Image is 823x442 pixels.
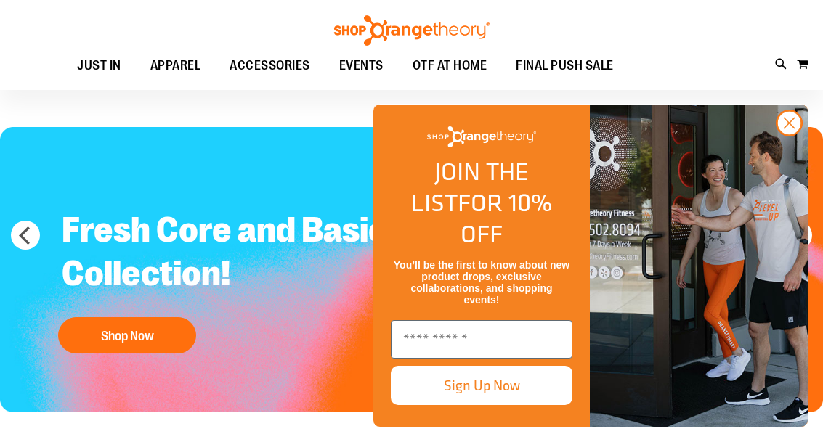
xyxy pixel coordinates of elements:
[413,49,487,82] span: OTF AT HOME
[11,221,40,250] button: prev
[501,49,628,83] a: FINAL PUSH SALE
[51,197,438,361] a: Fresh Core and Basics Collection! Shop Now
[411,153,529,221] span: JOIN THE LIST
[590,105,808,427] img: Shop Orangtheory
[230,49,310,82] span: ACCESSORIES
[391,320,572,359] input: Enter email
[358,89,823,442] div: FLYOUT Form
[391,366,572,405] button: Sign Up Now
[136,49,216,83] a: APPAREL
[427,126,536,147] img: Shop Orangetheory
[516,49,614,82] span: FINAL PUSH SALE
[339,49,384,82] span: EVENTS
[51,197,438,310] h2: Fresh Core and Basics Collection!
[458,184,552,252] span: FOR 10% OFF
[776,110,803,136] button: Close dialog
[398,49,502,83] a: OTF AT HOME
[58,317,196,353] button: Shop Now
[62,49,136,83] a: JUST IN
[394,259,569,306] span: You’ll be the first to know about new product drops, exclusive collaborations, and shopping events!
[215,49,325,83] a: ACCESSORIES
[325,49,398,83] a: EVENTS
[77,49,121,82] span: JUST IN
[332,15,492,46] img: Shop Orangetheory
[150,49,201,82] span: APPAREL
